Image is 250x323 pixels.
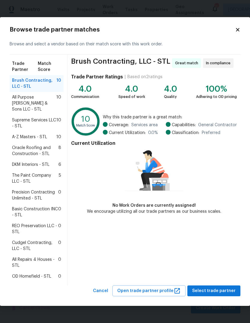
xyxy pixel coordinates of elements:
span: General Contractor [198,122,237,128]
span: Oracle Roofing and Construction - STL [12,145,58,157]
span: Cudgel Contracting, LLC - STL [12,240,58,252]
span: Coverage: [109,122,129,128]
span: Supreme Services LLC - STL [12,117,56,129]
button: Cancel [91,285,111,297]
div: Speed of work [118,94,145,100]
span: Precision Contracting Unlimited - STL [12,189,58,201]
div: Based on 2 ratings [127,74,162,80]
div: Quality [164,94,177,100]
div: 4.0 [118,86,145,92]
div: 100% [196,86,237,92]
div: 4.0 [164,86,177,92]
span: Classification: [172,130,199,136]
span: 10 [56,134,61,140]
span: 0 [58,223,61,235]
span: Open trade partner profile [117,287,181,295]
span: 0 [58,273,61,279]
div: Browse and select a vendor based on their match score with this work order. [10,34,240,55]
span: The Paint Company LLC - STL [12,172,59,184]
span: Great match [175,60,201,66]
span: 0.0 % [148,130,158,136]
span: Preferred [202,130,220,136]
span: Trade Partner [12,61,38,73]
span: 0 [58,240,61,252]
span: Current Utilization: [109,130,146,136]
span: DKM Interiors - STL [12,162,49,168]
span: All Purpose [PERSON_NAME] & Sons LLC - STL [12,94,56,112]
div: | [123,74,127,80]
span: 5 [59,172,61,184]
text: Match Score [76,124,95,127]
span: Basic Construction INC - STL [12,206,58,218]
span: REO Preservation LLC - STL [12,223,58,235]
span: Match Score [38,61,61,73]
span: Services area [131,122,158,128]
span: OD Homefield - STL [12,273,51,279]
span: 8 [58,145,61,157]
span: 0 [58,206,61,218]
h4: Trade Partner Ratings [71,74,123,80]
span: 6 [58,162,61,168]
span: 0 [58,257,61,269]
text: 10 [81,115,90,123]
span: 10 [56,117,61,129]
span: Select trade partner [192,287,236,295]
span: 10 [56,78,61,90]
div: 4.0 [71,86,99,92]
div: No Work Orders are currently assigned! [87,203,221,209]
span: Brush Contracting, LLC - STL [12,78,56,90]
span: Why this trade partner is a great match: [103,114,237,120]
div: Adhering to OD pricing [196,94,237,100]
span: A-Z Masters - STL [12,134,47,140]
h2: Browse trade partner matches [10,27,235,33]
span: Cancel [93,287,108,295]
span: 0 [58,189,61,201]
span: In compliance [206,60,233,66]
button: Select trade partner [187,285,240,297]
span: 10 [56,94,61,112]
span: All Repairs 4 Houses - STL [12,257,58,269]
span: Brush Contracting, LLC - STL [71,58,170,68]
span: Capabilities: [172,122,196,128]
div: Communication [71,94,99,100]
h4: Current Utilization [71,140,237,146]
div: We encourage utilizing all our trade partners as our business scales. [87,209,221,215]
button: Open trade partner profile [112,285,186,297]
